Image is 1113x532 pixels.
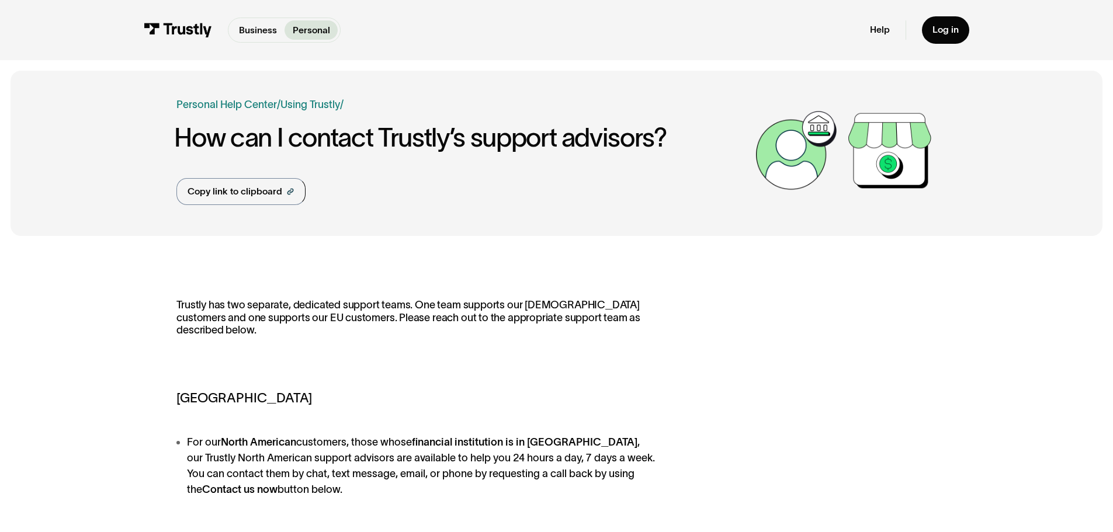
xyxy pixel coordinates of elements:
[412,436,637,448] strong: financial institution is in [GEOGRAPHIC_DATA]
[202,484,278,495] strong: Contact us now
[922,16,969,44] a: Log in
[176,388,665,408] h5: [GEOGRAPHIC_DATA]
[176,178,306,205] a: Copy link to clipboard
[174,123,749,152] h1: How can I contact Trustly’s support advisors?
[176,97,277,113] a: Personal Help Center
[932,24,959,36] div: Log in
[144,23,212,37] img: Trustly Logo
[340,97,344,113] div: /
[870,24,890,36] a: Help
[293,23,330,37] p: Personal
[188,185,282,199] div: Copy link to clipboard
[239,23,277,37] p: Business
[176,434,665,498] li: For our customers, those whose , our Trustly North American support advisors are available to hel...
[285,20,338,40] a: Personal
[280,99,340,110] a: Using Trustly
[231,20,285,40] a: Business
[221,436,296,448] strong: North American
[176,299,665,349] p: Trustly has two separate, dedicated support teams. One team supports our [DEMOGRAPHIC_DATA] custo...
[277,97,280,113] div: /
